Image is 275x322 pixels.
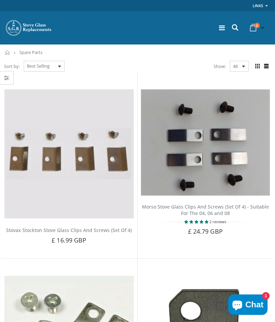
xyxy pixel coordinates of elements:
span: Grid view [254,62,261,70]
a: Links [253,1,263,10]
a: Stovax Stockton Stove Glass Clips And Screws (Set Of 4) [6,227,132,233]
span: £ 16.99 GBP [52,236,86,244]
img: Set of 4 Stovax Stockton glass clips with screws [4,89,134,219]
span: 5.00 stars [184,219,209,224]
a: Menu [219,23,225,32]
span: Show: [214,61,226,72]
span: Spare Parts [19,49,42,55]
span: 0 [254,23,260,28]
a: Morso Stove Glass Clips And Screws (Set Of 4) - Suitable For The 04, 06 and 08 [142,203,269,216]
inbox-online-store-chat: Shopify online store chat [226,294,270,317]
img: Stove glass clips for the Morso 04, 06 and 08 [141,89,270,196]
span: £ 24.79 GBP [188,227,223,235]
span: 2 reviews [209,219,226,224]
img: Stove Glass Replacement [5,19,53,36]
a: Home [5,50,10,55]
a: 0 [247,21,265,34]
span: Sort by: [4,60,20,72]
span: List view [262,62,270,70]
